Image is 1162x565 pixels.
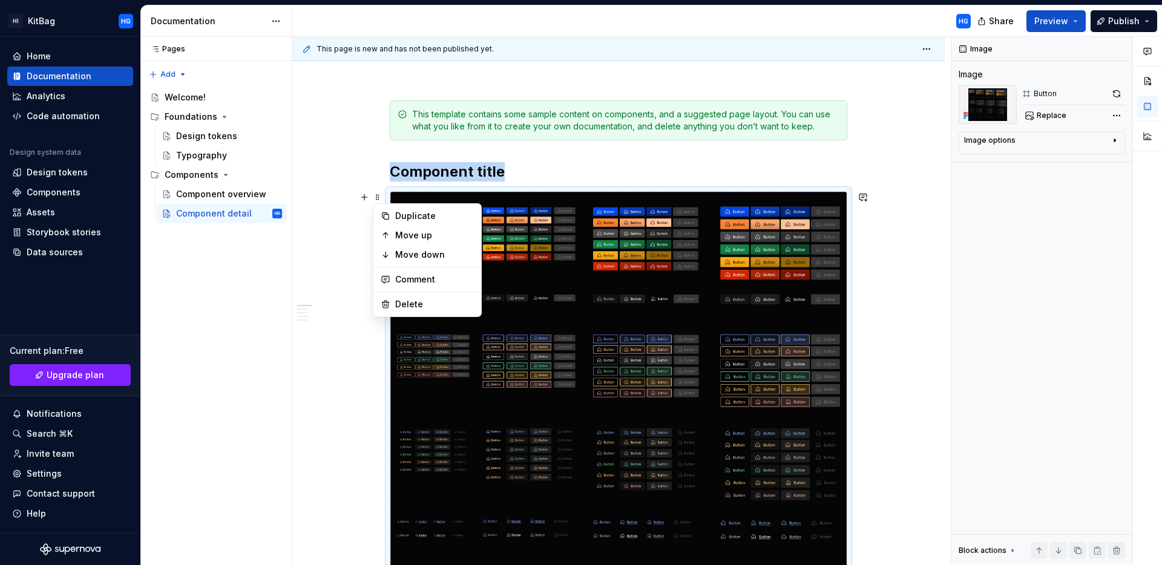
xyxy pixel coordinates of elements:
[395,249,474,261] div: Move down
[1108,15,1140,27] span: Publish
[27,186,80,198] div: Components
[28,15,55,27] div: KitBag
[7,106,133,126] a: Code automation
[1091,10,1157,32] button: Publish
[7,243,133,262] a: Data sources
[395,210,474,222] div: Duplicate
[7,464,133,483] a: Settings
[964,136,1016,145] div: Image options
[165,111,217,123] div: Foundations
[27,206,55,218] div: Assets
[7,444,133,463] a: Invite team
[157,146,287,165] a: Typography
[395,298,474,310] div: Delete
[1034,89,1057,99] div: Button
[27,50,51,62] div: Home
[157,126,287,146] a: Design tokens
[121,16,131,26] div: HG
[176,188,266,200] div: Component overview
[2,8,138,34] button: HIKitBagHG
[165,91,206,103] div: Welcome!
[145,44,185,54] div: Pages
[275,207,280,220] div: HG
[176,207,252,220] div: Component detail
[27,70,91,82] div: Documentation
[7,183,133,202] a: Components
[390,162,847,181] h2: Component title
[176,130,237,142] div: Design tokens
[959,16,968,26] div: HG
[959,68,983,80] div: Image
[395,229,474,241] div: Move up
[7,47,133,66] a: Home
[10,345,131,357] div: Current plan : Free
[145,88,287,107] a: Welcome!
[40,543,100,555] svg: Supernova Logo
[7,424,133,443] button: Search ⌘K
[7,404,133,423] button: Notifications
[10,148,81,157] div: Design system data
[165,169,218,181] div: Components
[317,44,494,54] span: This page is new and has not been published yet.
[959,85,1017,124] img: 8bb6572d-8e42-470e-8453-4142c545d13a.png
[145,66,191,83] button: Add
[27,488,95,500] div: Contact support
[27,166,88,178] div: Design tokens
[27,508,46,520] div: Help
[151,15,265,27] div: Documentation
[1037,111,1066,120] span: Replace
[1022,107,1072,124] button: Replace
[176,149,227,162] div: Typography
[27,226,101,238] div: Storybook stories
[10,364,131,386] a: Upgrade plan
[157,204,287,223] a: Component detailHG
[7,484,133,503] button: Contact support
[395,273,474,286] div: Comment
[964,136,1120,150] button: Image options
[7,87,133,106] a: Analytics
[27,448,74,460] div: Invite team
[157,185,287,204] a: Component overview
[27,246,83,258] div: Data sources
[971,10,1022,32] button: Share
[959,546,1006,555] div: Block actions
[7,223,133,242] a: Storybook stories
[145,165,287,185] div: Components
[160,70,176,79] span: Add
[959,542,1017,559] div: Block actions
[7,163,133,182] a: Design tokens
[47,369,104,381] span: Upgrade plan
[7,504,133,523] button: Help
[989,15,1014,27] span: Share
[412,108,839,132] div: This template contains some sample content on components, and a suggested page layout. You can us...
[8,14,23,28] div: HI
[27,468,62,480] div: Settings
[27,408,82,420] div: Notifications
[145,107,287,126] div: Foundations
[7,203,133,222] a: Assets
[27,90,65,102] div: Analytics
[145,88,287,223] div: Page tree
[7,67,133,86] a: Documentation
[1026,10,1086,32] button: Preview
[27,428,73,440] div: Search ⌘K
[27,110,100,122] div: Code automation
[1034,15,1068,27] span: Preview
